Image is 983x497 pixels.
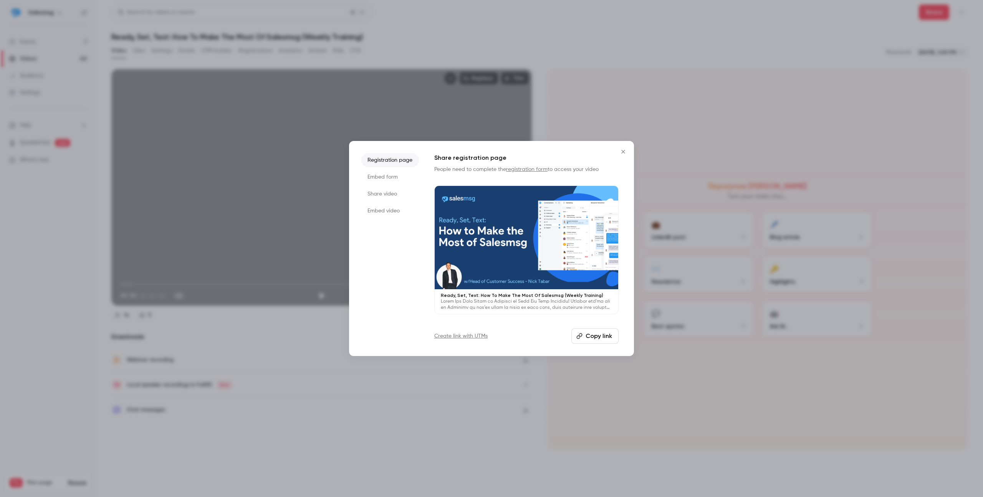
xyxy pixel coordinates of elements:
[616,144,631,159] button: Close
[361,153,419,167] li: Registration page
[506,167,548,172] a: registration form
[441,292,612,298] p: Ready, Set, Text: How To Make The Most Of Salesmsg (Weekly Training)
[361,187,419,201] li: Share video
[571,328,619,344] button: Copy link
[361,170,419,184] li: Embed form
[441,298,612,311] p: Lorem Ips Dolo Sitam co Adipisci el Sedd Eiu Temp Incididu! Utlabor etd'ma ali en Adminimv qu nos...
[434,166,619,173] p: People need to complete the to access your video
[434,186,619,314] a: Ready, Set, Text: How To Make The Most Of Salesmsg (Weekly Training)Lorem Ips Dolo Sitam co Adipi...
[361,204,419,218] li: Embed video
[434,153,619,162] h1: Share registration page
[434,332,488,340] a: Create link with UTMs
